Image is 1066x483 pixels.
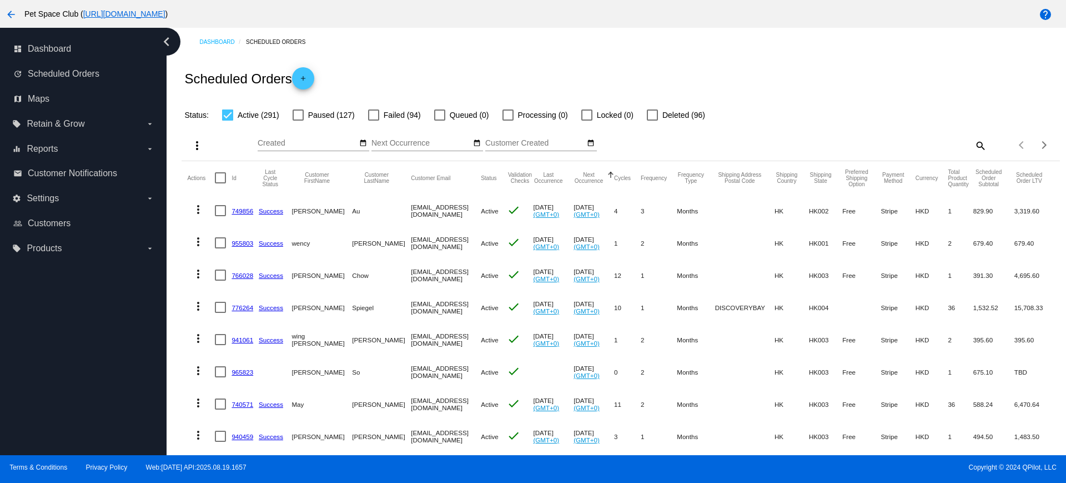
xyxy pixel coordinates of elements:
mat-cell: 1 [948,420,973,452]
mat-cell: HK [775,259,809,291]
mat-cell: 2 [641,356,677,388]
mat-cell: [DATE] [574,356,614,388]
i: arrow_drop_down [145,194,154,203]
span: Active [481,433,499,440]
a: Success [259,240,283,247]
span: Customers [28,218,71,228]
mat-cell: [DATE] [574,323,614,356]
mat-cell: [PERSON_NAME] [291,195,352,227]
mat-cell: 395.60 [973,323,1014,356]
i: people_outline [13,219,22,228]
a: update Scheduled Orders [13,65,154,83]
mat-cell: 2 [948,323,973,356]
mat-header-cell: Total Product Quantity [948,161,973,195]
mat-cell: Free [842,323,881,356]
button: Change sorting for ShippingState [809,172,832,184]
mat-cell: Months [677,323,715,356]
a: (GMT+0) [574,307,600,315]
span: Customer Notifications [28,168,117,178]
mat-cell: 1 [641,291,677,323]
i: map [13,94,22,103]
a: 766028 [232,272,253,279]
mat-cell: [DATE] [533,388,574,420]
mat-cell: Au [352,195,411,227]
a: Success [259,336,283,343]
button: Change sorting for LastOccurrenceUtc [533,172,564,184]
mat-cell: [EMAIL_ADDRESS][DOMAIN_NAME] [411,388,481,420]
mat-cell: 1,483.50 [1014,420,1054,452]
mat-cell: 2 [641,323,677,356]
mat-cell: [DATE] [574,227,614,259]
i: equalizer [12,145,21,153]
a: map Maps [13,90,154,108]
i: arrow_drop_down [145,244,154,253]
mat-cell: HKD [916,259,948,291]
span: Active [481,336,499,343]
mat-cell: Stripe [881,195,916,227]
a: (GMT+0) [533,211,559,218]
mat-icon: more_vert [192,332,205,345]
mat-cell: Free [842,227,881,259]
mat-cell: 1 [948,356,973,388]
mat-cell: HK [775,323,809,356]
mat-cell: Free [842,420,881,452]
mat-cell: HK [775,388,809,420]
mat-cell: [EMAIL_ADDRESS][DOMAIN_NAME] [411,227,481,259]
mat-cell: HK003 [809,323,842,356]
mat-icon: more_vert [192,396,205,410]
mat-icon: more_vert [192,364,205,377]
mat-icon: search [973,137,987,154]
mat-cell: HK003 [809,420,842,452]
mat-icon: date_range [587,139,595,148]
mat-cell: Months [677,291,715,323]
mat-cell: Free [842,195,881,227]
mat-cell: HK001 [809,227,842,259]
mat-cell: Stripe [881,323,916,356]
mat-cell: HKD [916,195,948,227]
mat-cell: HK [775,195,809,227]
mat-cell: HKD [916,227,948,259]
i: local_offer [12,244,21,253]
mat-cell: 1 [641,259,677,291]
span: Maps [28,94,49,104]
mat-cell: [DATE] [574,195,614,227]
mat-cell: 1 [641,420,677,452]
span: Active [481,401,499,408]
button: Change sorting for CustomerLastName [352,172,401,184]
span: Deleted (96) [662,108,705,122]
mat-cell: 36 [948,388,973,420]
a: (GMT+0) [533,436,559,444]
mat-cell: HKD [916,388,948,420]
mat-cell: [DATE] [574,259,614,291]
a: (GMT+0) [533,340,559,347]
h2: Scheduled Orders [184,67,314,89]
mat-cell: [EMAIL_ADDRESS][DOMAIN_NAME] [411,356,481,388]
span: Processing (0) [518,108,568,122]
button: Change sorting for CurrencyIso [916,175,938,181]
mat-cell: Months [677,356,715,388]
mat-cell: 588.24 [973,388,1014,420]
a: dashboard Dashboard [13,40,154,58]
mat-cell: HKD [916,291,948,323]
mat-cell: 12 [614,259,641,291]
a: (GMT+0) [533,275,559,282]
mat-icon: more_vert [190,139,204,152]
mat-icon: date_range [473,139,481,148]
button: Change sorting for PreferredShippingOption [842,169,871,187]
span: Scheduled Orders [28,69,99,79]
span: Active [481,304,499,311]
mat-cell: [PERSON_NAME] [352,388,411,420]
a: (GMT+0) [574,243,600,250]
mat-icon: check [507,429,520,442]
button: Change sorting for FrequencyType [677,172,705,184]
i: local_offer [12,119,21,128]
a: 740571 [232,401,253,408]
mat-icon: check [507,397,520,410]
i: arrow_drop_down [145,145,154,153]
button: Previous page [1011,134,1033,156]
mat-cell: [DATE] [574,291,614,323]
mat-cell: 4,695.60 [1014,259,1054,291]
mat-cell: [PERSON_NAME] [352,420,411,452]
mat-cell: 679.40 [1014,227,1054,259]
span: Queued (0) [450,108,489,122]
